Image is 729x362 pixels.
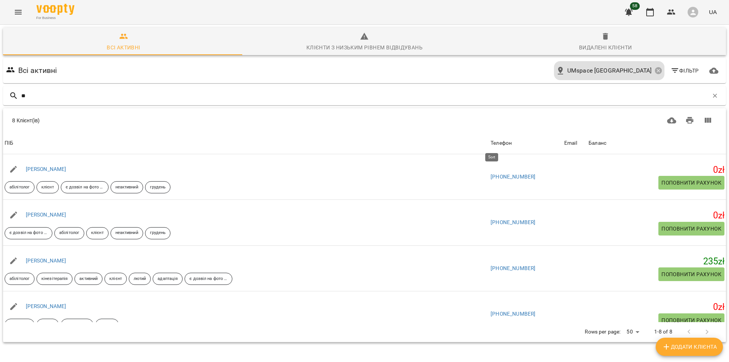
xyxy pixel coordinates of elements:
[589,139,606,148] div: Sort
[86,227,109,239] div: клієнт
[5,181,35,193] div: абілітолог
[5,273,35,285] div: абілітолог
[61,319,93,331] div: неактивний
[554,61,664,80] div: UMspace [GEOGRAPHIC_DATA]
[681,111,699,130] button: Друк
[95,319,119,331] div: липень
[658,222,724,236] button: Поповнити рахунок
[36,4,74,15] img: Voopty Logo
[3,108,726,133] div: Table Toolbar
[61,181,109,193] div: є дозвіл на фото та зйомку
[41,184,54,191] p: клієнт
[150,230,166,236] p: грудень
[661,224,721,233] span: Поповнити рахунок
[654,328,672,336] p: 1-8 of 8
[26,258,66,264] a: [PERSON_NAME]
[564,139,585,148] span: Email
[661,178,721,187] span: Поповнити рахунок
[706,5,720,19] button: UA
[661,316,721,325] span: Поповнити рахунок
[658,313,724,327] button: Поповнити рахунок
[491,219,535,225] a: [PHONE_NUMBER]
[104,273,127,285] div: клієнт
[185,273,232,285] div: є дозвіл на фото та зйомку
[74,273,103,285] div: активний
[145,227,171,239] div: грудень
[110,181,143,193] div: неактивний
[36,273,73,285] div: кінезітерапія
[115,184,138,191] p: неактивний
[564,139,577,148] div: Email
[9,3,27,21] button: Menu
[589,164,724,176] h5: 0 zł
[41,322,54,328] p: клієнт
[36,16,74,21] span: For Business
[661,270,721,279] span: Поповнити рахунок
[100,322,114,328] p: липень
[9,184,30,191] p: абілітолог
[115,230,138,236] p: неактивний
[658,176,724,190] button: Поповнити рахунок
[589,139,606,148] div: Баланс
[667,64,702,77] button: Фільтр
[66,184,104,191] p: є дозвіл на фото та зйомку
[671,66,699,75] span: Фільтр
[5,227,52,239] div: є дозвіл на фото та зйомку
[150,184,166,191] p: грудень
[5,139,488,148] span: ПІБ
[79,276,98,282] p: активний
[36,181,59,193] div: клієнт
[153,273,183,285] div: адаптація
[658,267,724,281] button: Поповнити рахунок
[134,276,146,282] p: лютий
[9,322,30,328] p: абілітолог
[59,230,79,236] p: абілітолог
[589,210,724,221] h5: 0 zł
[491,265,535,271] a: [PHONE_NUMBER]
[567,66,652,75] span: UMspace [GEOGRAPHIC_DATA]
[589,139,724,148] span: Баланс
[585,328,620,336] p: Rows per page:
[41,276,68,282] p: кінезітерапія
[491,311,535,317] a: [PHONE_NUMBER]
[66,322,88,328] p: неактивний
[54,227,84,239] div: абілітолог
[662,342,717,351] span: Додати клієнта
[26,303,66,309] a: [PERSON_NAME]
[12,117,351,124] div: 8 Клієнт(ів)
[491,139,512,148] div: Телефон
[9,230,47,236] p: є дозвіл на фото та зйомку
[109,276,122,282] p: клієнт
[589,301,724,313] h5: 0 zł
[5,139,13,148] div: ПІБ
[26,166,66,172] a: [PERSON_NAME]
[306,43,423,52] div: Клієнти з низьким рівнем відвідувань
[589,256,724,267] h5: 235 zł
[145,181,171,193] div: грудень
[630,2,640,10] span: 58
[91,230,104,236] p: клієнт
[491,139,561,148] span: Телефон
[26,212,66,218] a: [PERSON_NAME]
[699,111,717,130] button: Вигляд колонок
[189,276,227,282] p: є дозвіл на фото та зйомку
[36,319,59,331] div: клієнт
[656,338,723,356] button: Додати клієнта
[129,273,151,285] div: лютий
[110,227,143,239] div: неактивний
[663,111,681,130] button: Завантажити CSV
[107,43,140,52] div: Всі активні
[18,65,57,76] h6: Всі активні
[623,326,642,337] div: 50
[9,276,30,282] p: абілітолог
[579,43,632,52] div: Видалені клієнти
[491,174,535,180] a: [PHONE_NUMBER]
[158,276,178,282] p: адаптація
[709,8,717,16] span: UA
[5,139,13,148] div: Sort
[564,139,577,148] div: Sort
[5,319,35,331] div: абілітолог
